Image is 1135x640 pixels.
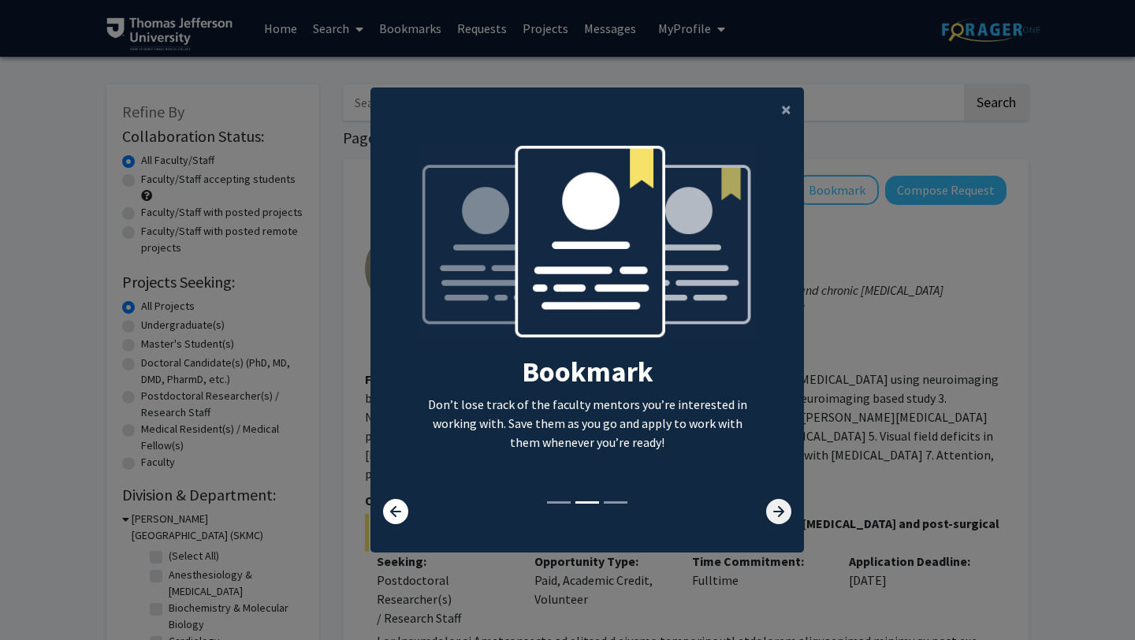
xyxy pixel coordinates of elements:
[419,395,756,452] p: Don’t lose track of the faculty mentors you’re interested in working with. Save them as you go an...
[419,144,756,355] img: bookmark
[781,97,791,121] span: ×
[768,87,804,132] button: Close
[12,569,67,628] iframe: Chat
[419,355,756,389] h2: Bookmark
